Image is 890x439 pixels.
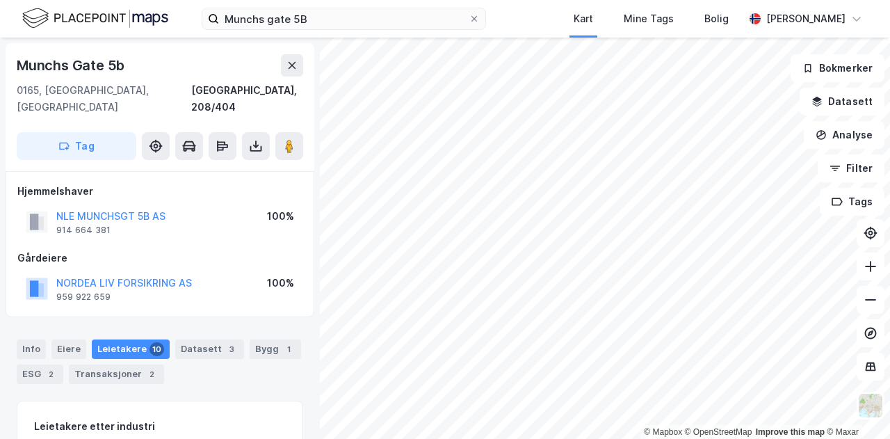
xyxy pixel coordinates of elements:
div: Gårdeiere [17,250,302,266]
div: ESG [17,365,63,384]
div: Bolig [704,10,729,27]
button: Tags [820,188,884,216]
div: Bygg [250,340,301,359]
img: logo.f888ab2527a4732fd821a326f86c7f29.svg [22,6,168,31]
div: 10 [149,342,164,356]
div: 100% [267,208,294,225]
button: Datasett [800,88,884,115]
div: [GEOGRAPHIC_DATA], 208/404 [191,82,303,115]
a: OpenStreetMap [685,427,752,437]
div: 2 [44,367,58,381]
input: Søk på adresse, matrikkel, gårdeiere, leietakere eller personer [219,8,469,29]
a: Improve this map [756,427,825,437]
div: Munchs Gate 5b [17,54,127,77]
button: Bokmerker [791,54,884,82]
div: Leietakere etter industri [34,418,286,435]
div: Mine Tags [624,10,674,27]
div: Eiere [51,340,86,359]
div: Transaksjoner [69,365,164,384]
div: 959 922 659 [56,292,111,303]
div: 914 664 381 [56,225,111,236]
button: Analyse [804,121,884,149]
div: Hjemmelshaver [17,183,302,200]
button: Tag [17,132,136,160]
div: 100% [267,275,294,292]
iframe: Chat Widget [820,372,890,439]
div: Kart [574,10,593,27]
div: Datasett [175,340,244,359]
div: Leietakere [92,340,170,359]
div: 3 [225,342,238,356]
button: Filter [818,154,884,182]
div: 0165, [GEOGRAPHIC_DATA], [GEOGRAPHIC_DATA] [17,82,191,115]
div: [PERSON_NAME] [766,10,845,27]
div: 1 [282,342,296,356]
a: Mapbox [644,427,682,437]
div: Info [17,340,46,359]
div: 2 [145,367,159,381]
